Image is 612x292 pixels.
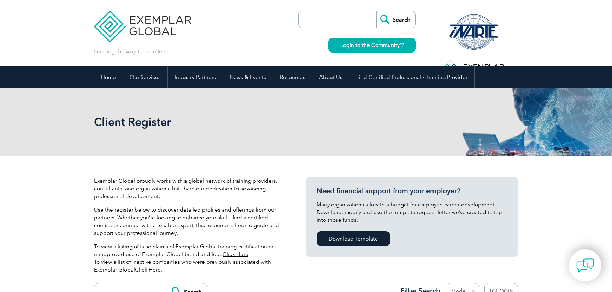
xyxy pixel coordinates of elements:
a: Click Here [223,251,248,257]
a: About Us [312,66,349,88]
p: Exemplar Global proudly works with a global network of training providers, consultants, and organ... [94,177,285,200]
a: Find Certified Professional / Training Provider [349,66,474,88]
a: Login to the Community [328,38,416,53]
a: Download Template [317,231,390,246]
h2: Client Register [94,116,391,128]
h3: Need financial support from your employer? [317,187,507,195]
a: News & Events [223,66,273,88]
p: Many organizations allocate a budget for employee career development. Download, modify and use th... [317,201,507,224]
p: Use the register below to discover detailed profiles and offerings from our partners. Whether you... [94,206,285,237]
a: Industry Partners [168,66,223,88]
a: Click Here [135,267,161,273]
p: To view a listing of false claims of Exemplar Global training certification or unapproved use of ... [94,243,285,274]
img: open_square.png [400,43,404,47]
img: contact-chat.png [576,257,594,274]
a: Home [94,66,123,88]
a: Our Services [123,66,167,88]
a: Resources [273,66,312,88]
p: Leading the way to excellence [94,48,171,55]
input: Search [376,11,415,28]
